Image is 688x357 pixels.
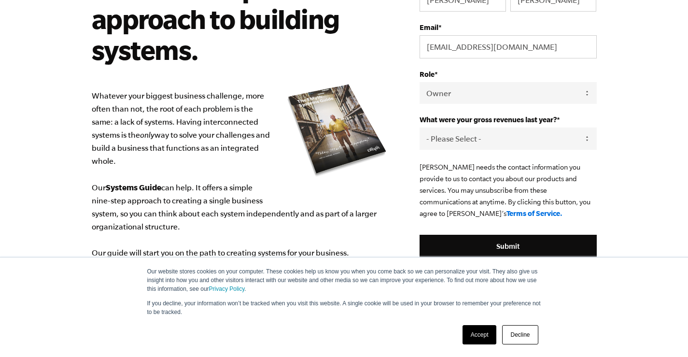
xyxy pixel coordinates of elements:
[209,286,245,292] a: Privacy Policy
[420,235,596,258] input: Submit
[502,325,538,344] a: Decline
[420,161,596,219] p: [PERSON_NAME] needs the contact information you provide to us to contact you about our products a...
[140,130,154,139] i: only
[284,81,391,180] img: e-myth systems guide organize your business
[106,183,161,192] b: Systems Guide
[463,325,497,344] a: Accept
[147,267,541,293] p: Our website stores cookies on your computer. These cookies help us know you when you come back so...
[420,23,438,31] span: Email
[92,89,391,259] p: Whatever your biggest business challenge, more often than not, the root of each problem is the sa...
[506,209,562,217] a: Terms of Service.
[420,70,435,78] span: Role
[420,115,557,124] span: What were your gross revenues last year?
[147,299,541,316] p: If you decline, your information won’t be tracked when you visit this website. A single cookie wi...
